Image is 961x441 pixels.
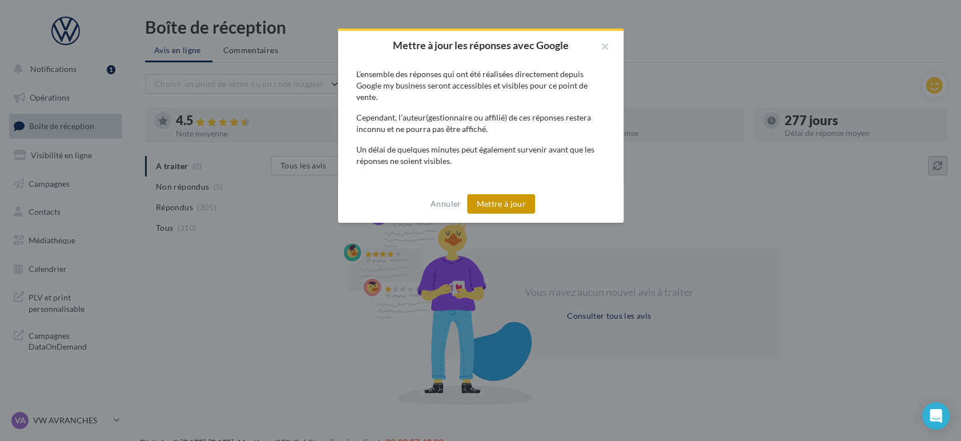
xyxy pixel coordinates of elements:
h2: Mettre à jour les réponses avec Google [356,40,605,50]
div: Cependant, l’auteur(gestionnaire ou affilié) de ces réponses restera inconnu et ne pourra pas êtr... [356,112,605,135]
div: Un délai de quelques minutes peut également survenir avant que les réponses ne soient visibles. [356,144,605,167]
button: Annuler [426,197,465,211]
div: Open Intercom Messenger [922,402,950,430]
button: Mettre à jour [467,194,535,214]
span: L’ensemble des réponses qui ont été réalisées directement depuis Google my business seront access... [356,69,588,102]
